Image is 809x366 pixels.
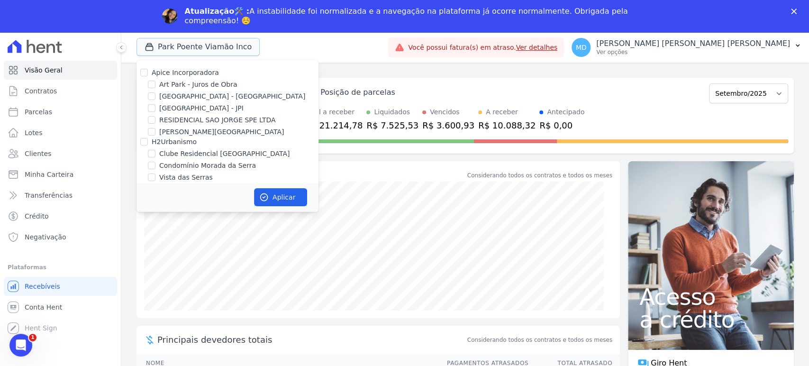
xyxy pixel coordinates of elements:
[4,228,117,247] a: Negativação
[596,39,790,48] p: [PERSON_NAME] [PERSON_NAME] [PERSON_NAME]
[366,119,418,132] div: R$ 7.525,53
[4,277,117,296] a: Recebíveis
[4,186,117,205] a: Transferências
[185,7,632,26] div: A instabilidade foi normalizada e a navegação na plataforma já ocorre normalmente. Obrigada pela ...
[159,127,284,137] label: [PERSON_NAME][GEOGRAPHIC_DATA]
[4,298,117,317] a: Conta Hent
[29,334,36,341] span: 1
[25,232,66,242] span: Negativação
[4,61,117,80] a: Visão Geral
[159,80,237,90] label: Art Park - Juros de Obra
[320,87,395,98] div: Posição de parcelas
[576,44,587,51] span: MD
[159,149,290,159] label: Clube Residencial [GEOGRAPHIC_DATA]
[478,119,536,132] div: R$ 10.088,32
[430,107,459,117] div: Vencidos
[374,107,410,117] div: Liquidados
[639,308,782,331] span: a crédito
[539,119,584,132] div: R$ 0,00
[25,170,73,179] span: Minha Carteira
[159,103,244,113] label: [GEOGRAPHIC_DATA] - JPI
[25,149,51,158] span: Clientes
[136,38,260,56] button: Park Poente Viamão Inco
[422,119,474,132] div: R$ 3.600,93
[25,86,57,96] span: Contratos
[467,336,612,344] span: Considerando todos os contratos e todos os meses
[564,34,809,61] button: MD [PERSON_NAME] [PERSON_NAME] [PERSON_NAME] Ver opções
[159,173,213,183] label: Vista das Serras
[4,207,117,226] a: Crédito
[152,138,197,146] label: H2Urbanismo
[25,191,73,200] span: Transferências
[4,165,117,184] a: Minha Carteira
[25,65,63,75] span: Visão Geral
[305,119,363,132] div: R$ 21.214,78
[25,211,49,221] span: Crédito
[159,161,256,171] label: Condomínio Morada da Serra
[25,302,62,312] span: Conta Hent
[4,82,117,101] a: Contratos
[486,107,518,117] div: A receber
[791,9,800,14] div: Fechar
[547,107,584,117] div: Antecipado
[25,282,60,291] span: Recebíveis
[9,334,32,357] iframe: Intercom live chat
[25,128,43,137] span: Lotes
[408,43,557,53] span: Você possui fatura(s) em atraso.
[159,91,305,101] label: [GEOGRAPHIC_DATA] - [GEOGRAPHIC_DATA]
[152,69,219,76] label: Apice Incorporadora
[8,262,113,273] div: Plataformas
[254,188,307,206] button: Aplicar
[157,333,465,346] span: Principais devedores totais
[596,48,790,56] p: Ver opções
[25,107,52,117] span: Parcelas
[159,115,276,125] label: RESIDENCIAL SAO JORGE SPE LTDA
[4,102,117,121] a: Parcelas
[305,107,363,117] div: Total a receber
[467,171,612,180] div: Considerando todos os contratos e todos os meses
[516,44,558,51] a: Ver detalhes
[185,7,250,16] b: Atualização🛠️ :
[4,144,117,163] a: Clientes
[162,9,177,24] img: Profile image for Adriane
[4,123,117,142] a: Lotes
[639,285,782,308] span: Acesso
